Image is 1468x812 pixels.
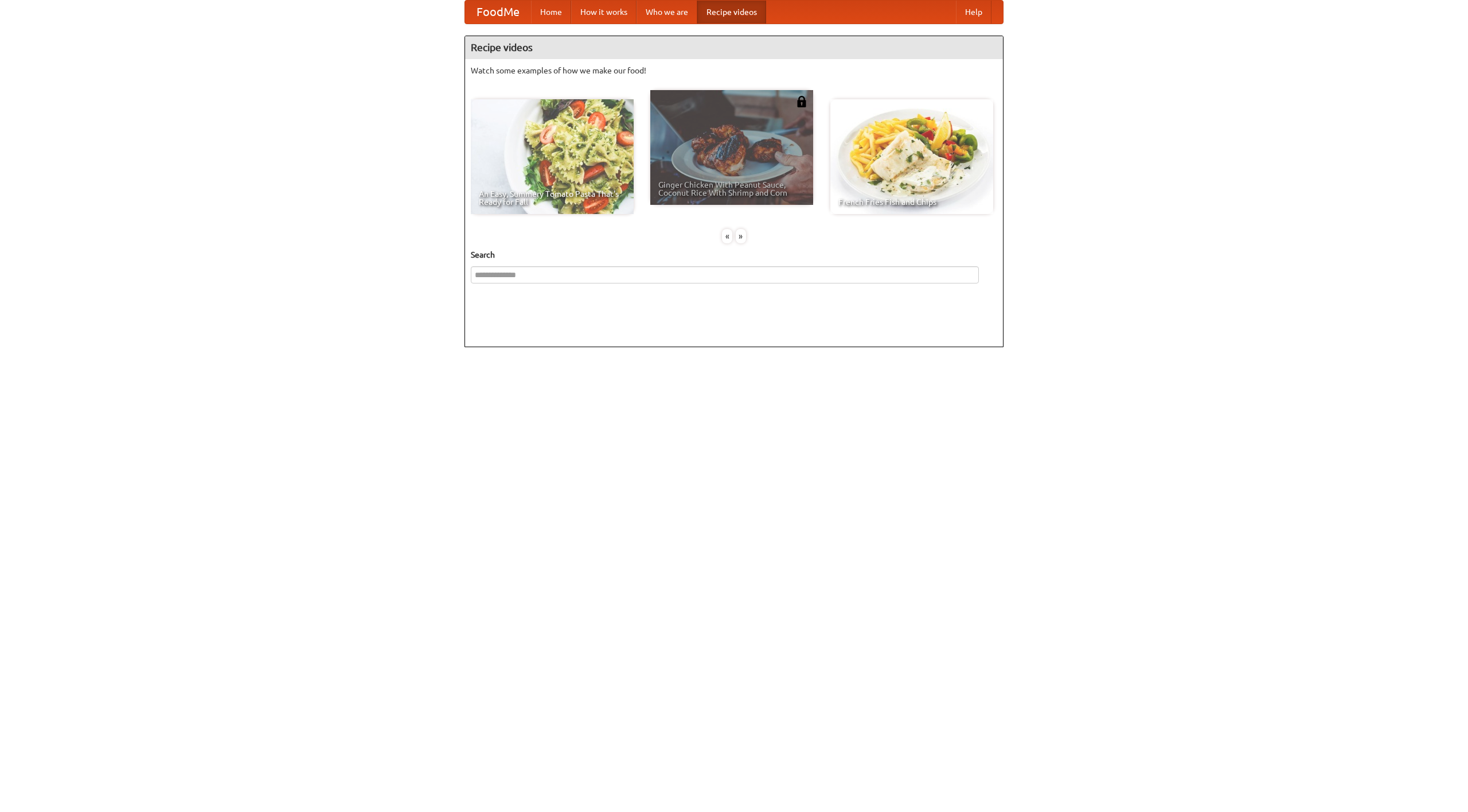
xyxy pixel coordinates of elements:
[471,99,634,214] a: An Easy, Summery Tomato Pasta That's Ready for Fall
[736,229,746,243] div: »
[637,1,697,24] a: Who we are
[956,1,991,24] a: Help
[796,96,807,107] img: 483408.png
[571,1,637,24] a: How it works
[471,65,997,76] p: Watch some examples of how we make our food!
[697,1,766,24] a: Recipe videos
[479,190,626,206] span: An Easy, Summery Tomato Pasta That's Ready for Fall
[838,198,985,206] span: French Fries Fish and Chips
[531,1,571,24] a: Home
[722,229,732,243] div: «
[465,36,1003,59] h4: Recipe videos
[465,1,531,24] a: FoodMe
[471,249,997,261] h5: Search
[830,99,993,214] a: French Fries Fish and Chips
